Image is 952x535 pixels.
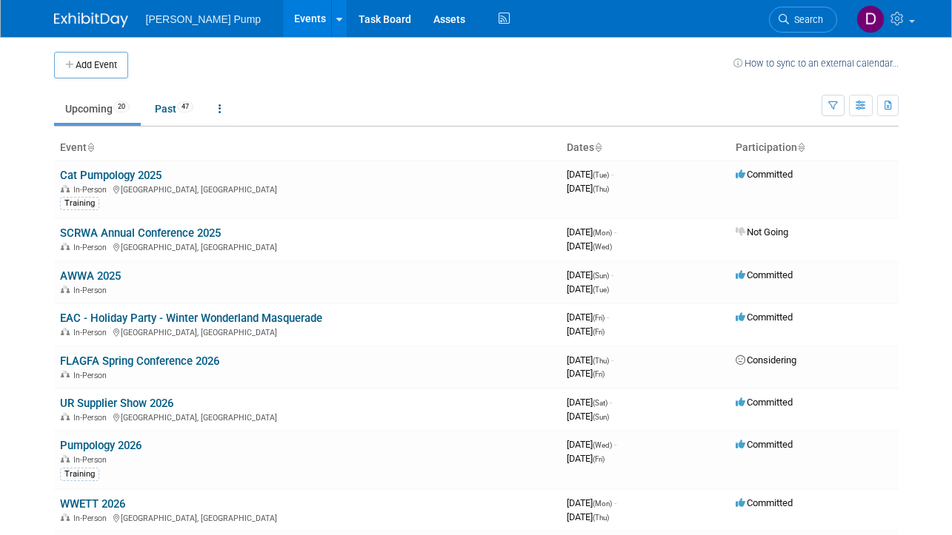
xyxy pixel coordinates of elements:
span: [DATE] [567,511,609,522]
span: 20 [113,101,130,112]
span: Committed [736,269,793,280]
span: - [610,397,612,408]
span: In-Person [73,413,111,423]
span: - [614,439,616,450]
span: In-Person [73,514,111,523]
img: In-Person Event [61,371,70,378]
a: UR Supplier Show 2026 [60,397,173,410]
th: Event [54,135,561,161]
span: (Tue) [593,286,609,294]
span: (Sat) [593,399,608,407]
span: (Wed) [593,243,612,251]
span: (Fri) [593,370,605,378]
span: - [611,354,613,366]
a: Sort by Participation Type [797,141,805,153]
a: Sort by Event Name [87,141,94,153]
span: Committed [736,439,793,450]
span: [DATE] [567,183,609,194]
div: Training [60,197,99,210]
img: In-Person Event [61,243,70,250]
a: Past47 [144,95,204,123]
a: Upcoming20 [54,95,141,123]
th: Dates [561,135,730,161]
span: Committed [736,169,793,180]
div: [GEOGRAPHIC_DATA], [GEOGRAPHIC_DATA] [60,511,555,523]
span: [DATE] [567,453,605,464]
span: (Wed) [593,441,612,449]
span: [DATE] [567,439,616,450]
span: - [607,312,609,323]
span: [DATE] [567,497,616,508]
div: [GEOGRAPHIC_DATA], [GEOGRAPHIC_DATA] [60,240,555,252]
span: [DATE] [567,411,609,422]
span: (Thu) [593,514,609,522]
span: In-Person [73,185,111,195]
a: Pumpology 2026 [60,439,142,452]
img: In-Person Event [61,455,70,462]
span: (Fri) [593,455,605,463]
span: - [611,269,613,280]
span: [PERSON_NAME] Pump [146,13,262,25]
span: (Thu) [593,185,609,193]
span: (Fri) [593,314,605,322]
span: In-Person [73,286,111,295]
span: Considering [736,354,796,366]
div: [GEOGRAPHIC_DATA], [GEOGRAPHIC_DATA] [60,326,555,337]
span: (Sun) [593,413,609,421]
a: Search [769,7,837,33]
span: [DATE] [567,283,609,295]
div: Training [60,468,99,481]
span: (Tue) [593,171,609,179]
a: AWWA 2025 [60,269,121,283]
a: Cat Pumpology 2025 [60,169,162,182]
th: Participation [730,135,899,161]
span: (Sun) [593,272,609,280]
span: Search [789,14,823,25]
span: Not Going [736,226,788,238]
img: ExhibitDay [54,13,128,27]
span: (Mon) [593,229,612,237]
a: EAC - Holiday Party - Winter Wonderland Masquerade [60,312,322,325]
img: In-Person Event [61,328,70,335]
span: In-Person [73,371,111,380]
img: Del Ritz [856,5,885,33]
span: [DATE] [567,226,616,238]
span: (Fri) [593,328,605,336]
span: Committed [736,397,793,408]
div: [GEOGRAPHIC_DATA], [GEOGRAPHIC_DATA] [60,183,555,195]
span: 47 [177,101,193,112]
span: [DATE] [567,240,612,252]
a: SCRWA Annual Conference 2025 [60,226,221,240]
span: [DATE] [567,397,612,408]
img: In-Person Event [61,413,70,420]
a: Sort by Start Date [594,141,602,153]
span: (Thu) [593,357,609,365]
span: In-Person [73,243,111,252]
span: [DATE] [567,354,613,366]
span: In-Person [73,455,111,465]
span: [DATE] [567,169,613,180]
span: [DATE] [567,326,605,337]
span: (Mon) [593,499,612,508]
span: [DATE] [567,269,613,280]
span: [DATE] [567,312,609,323]
a: WWETT 2026 [60,497,125,511]
img: In-Person Event [61,286,70,293]
a: FLAGFA Spring Conference 2026 [60,354,219,368]
span: In-Person [73,328,111,337]
img: In-Person Event [61,514,70,521]
img: In-Person Event [61,185,70,192]
button: Add Event [54,52,128,78]
div: [GEOGRAPHIC_DATA], [GEOGRAPHIC_DATA] [60,411,555,423]
span: - [611,169,613,180]
span: - [614,497,616,508]
span: [DATE] [567,368,605,379]
span: - [614,226,616,238]
span: Committed [736,312,793,323]
span: Committed [736,497,793,508]
a: How to sync to an external calendar... [733,58,899,69]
